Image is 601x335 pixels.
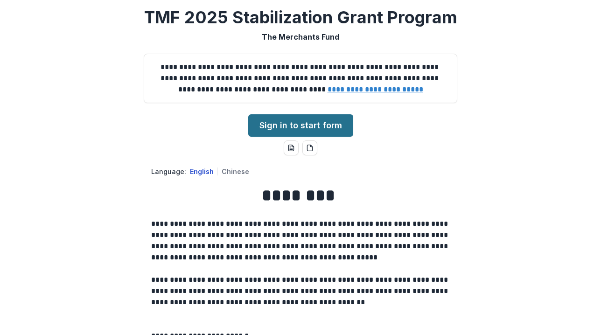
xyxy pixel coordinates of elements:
button: English [190,167,214,175]
button: word-download [284,140,299,155]
p: Language: [151,167,186,176]
button: Chinese [222,167,249,175]
a: Sign in to start form [248,114,353,137]
p: The Merchants Fund [262,31,339,42]
h2: TMF 2025 Stabilization Grant Program [144,7,457,28]
button: pdf-download [302,140,317,155]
